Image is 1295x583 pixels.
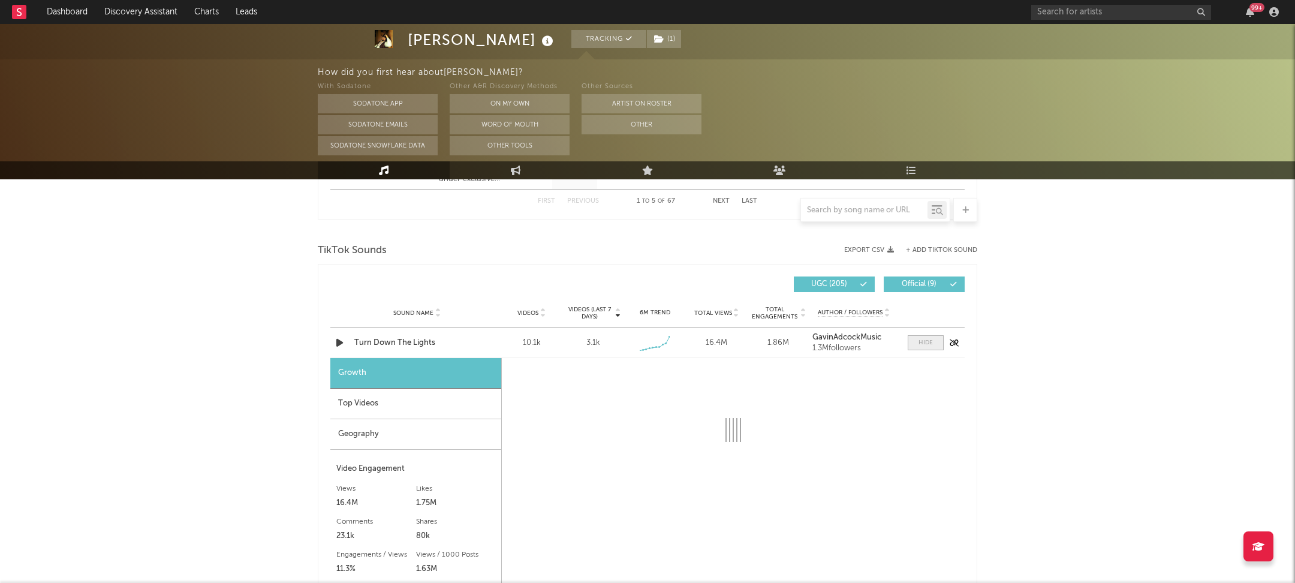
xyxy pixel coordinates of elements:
button: On My Own [450,94,570,113]
div: Likes [416,482,496,496]
span: Total Views [694,309,732,317]
span: Sound Name [393,309,433,317]
span: Videos [517,309,538,317]
span: Videos (last 7 days) [565,306,614,320]
button: Official(9) [884,277,965,292]
button: Artist on Roster [582,94,701,113]
span: Author / Followers [818,309,883,317]
span: Official ( 9 ) [892,281,947,288]
div: 16.4M [689,337,745,349]
div: Views [336,482,416,496]
div: Comments [336,515,416,529]
button: Other Tools [450,136,570,155]
button: 99+ [1246,7,1254,17]
div: 11.3% [336,562,416,576]
div: 1 5 67 [623,194,689,209]
div: Shares [416,515,496,529]
div: Other A&R Discovery Methods [450,80,570,94]
div: Growth [330,358,501,389]
div: 23.1k [336,529,416,543]
div: Other Sources [582,80,701,94]
button: (1) [647,30,681,48]
div: 80k [416,529,496,543]
span: ( 1 ) [646,30,682,48]
span: UGC ( 205 ) [802,281,857,288]
button: Export CSV [844,247,894,254]
button: Tracking [571,30,646,48]
div: [PERSON_NAME] [408,30,556,50]
div: 1.63M [416,562,496,576]
div: With Sodatone [318,80,438,94]
button: UGC(205) [794,277,875,292]
div: 3.1k [586,337,600,349]
button: Sodatone Snowflake Data [318,136,438,155]
a: Turn Down The Lights [354,337,480,349]
div: 1.75M [416,496,496,510]
button: + Add TikTok Sound [906,247,977,254]
a: GavinAdcockMusic [812,333,896,342]
button: + Add TikTok Sound [894,247,977,254]
span: Total Engagements [751,306,799,320]
div: Top Videos [330,389,501,419]
div: Views / 1000 Posts [416,548,496,562]
input: Search for artists [1031,5,1211,20]
span: TikTok Sounds [318,244,387,258]
div: 6M Trend [627,308,683,317]
div: Video Engagement [336,462,495,476]
input: Search by song name or URL [801,206,927,215]
div: 1.86M [751,337,806,349]
div: 1.3M followers [812,344,896,353]
button: Other [582,115,701,134]
div: 16.4M [336,496,416,510]
div: 99 + [1249,3,1264,12]
div: Engagements / Views [336,548,416,562]
div: 10.1k [504,337,559,349]
div: How did you first hear about [PERSON_NAME] ? [318,65,1295,80]
button: Sodatone Emails [318,115,438,134]
button: Word Of Mouth [450,115,570,134]
div: Geography [330,419,501,450]
strong: GavinAdcockMusic [812,333,881,341]
button: Sodatone App [318,94,438,113]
